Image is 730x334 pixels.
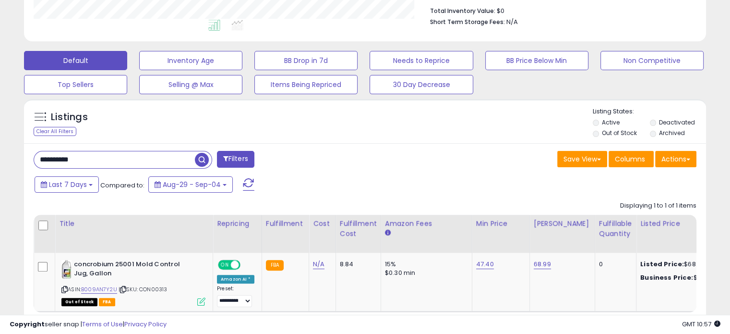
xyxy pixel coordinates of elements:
span: | SKU: CON00313 [119,285,168,293]
small: FBA [266,260,284,271]
div: Listed Price [640,219,723,229]
button: Top Sellers [24,75,127,94]
div: $68.97 [640,273,720,282]
button: Needs to Reprice [370,51,473,70]
div: [PERSON_NAME] [534,219,591,229]
a: 68.99 [534,260,551,269]
div: 15% [385,260,465,269]
button: Inventory Age [139,51,242,70]
div: Fulfillment Cost [340,219,377,239]
button: Non Competitive [600,51,704,70]
div: Amazon AI * [217,275,254,284]
div: Preset: [217,285,254,307]
a: N/A [313,260,324,269]
button: BB Drop in 7d [254,51,358,70]
div: Amazon Fees [385,219,468,229]
span: Compared to: [100,181,144,190]
div: Repricing [217,219,258,229]
button: Save View [557,151,607,167]
button: Last 7 Days [35,176,99,193]
div: $68.99 [640,260,720,269]
b: Business Price: [640,273,693,282]
label: Out of Stock [602,129,637,137]
small: Amazon Fees. [385,229,391,237]
button: Filters [217,151,254,168]
span: FBA [99,298,115,306]
h5: Listings [51,111,88,124]
button: Aug-29 - Sep-04 [148,176,233,193]
b: Listed Price: [640,260,684,269]
div: Min Price [476,219,526,229]
a: Privacy Policy [124,320,167,329]
div: Fulfillable Quantity [599,219,632,239]
span: All listings that are currently out of stock and unavailable for purchase on Amazon [61,298,97,306]
div: $0.30 min [385,269,465,277]
label: Active [602,118,620,126]
button: Columns [609,151,654,167]
a: Terms of Use [82,320,123,329]
div: Title [59,219,209,229]
label: Archived [658,129,684,137]
span: N/A [506,17,518,26]
span: Aug-29 - Sep-04 [163,180,221,189]
button: Items Being Repriced [254,75,358,94]
p: Listing States: [593,107,706,116]
button: Selling @ Max [139,75,242,94]
li: $0 [430,4,689,16]
a: B009AN7Y2U [81,285,117,294]
b: concrobium 25001 Mold Control Jug, Gallon [74,260,191,280]
div: 8.84 [340,260,373,269]
a: 47.40 [476,260,494,269]
span: Last 7 Days [49,180,87,189]
label: Deactivated [658,118,694,126]
span: 2025-09-12 10:57 GMT [682,320,720,329]
div: Fulfillment [266,219,305,229]
button: BB Price Below Min [485,51,588,70]
button: Actions [655,151,696,167]
div: Cost [313,219,332,229]
div: Clear All Filters [34,127,76,136]
button: 30 Day Decrease [370,75,473,94]
span: OFF [239,261,254,269]
img: 41mmDlK9zQL._SL40_.jpg [61,260,72,279]
button: Default [24,51,127,70]
div: ASIN: [61,260,205,305]
div: 0 [599,260,629,269]
span: Columns [615,154,645,164]
div: seller snap | | [10,320,167,329]
b: Short Term Storage Fees: [430,18,505,26]
div: Displaying 1 to 1 of 1 items [620,201,696,210]
span: ON [219,261,231,269]
strong: Copyright [10,320,45,329]
b: Total Inventory Value: [430,7,495,15]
